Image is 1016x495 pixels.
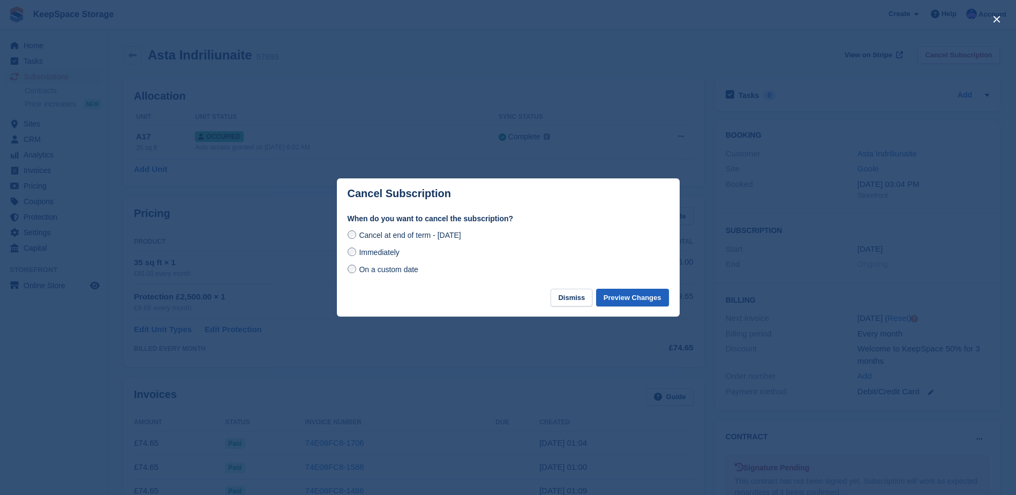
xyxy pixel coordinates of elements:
input: Cancel at end of term - [DATE] [348,230,356,239]
button: close [988,11,1005,28]
button: Dismiss [551,289,592,306]
span: Immediately [359,248,399,257]
span: On a custom date [359,265,418,274]
p: Cancel Subscription [348,187,451,200]
input: Immediately [348,247,356,256]
button: Preview Changes [596,289,669,306]
input: On a custom date [348,265,356,273]
label: When do you want to cancel the subscription? [348,213,669,224]
span: Cancel at end of term - [DATE] [359,231,461,239]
